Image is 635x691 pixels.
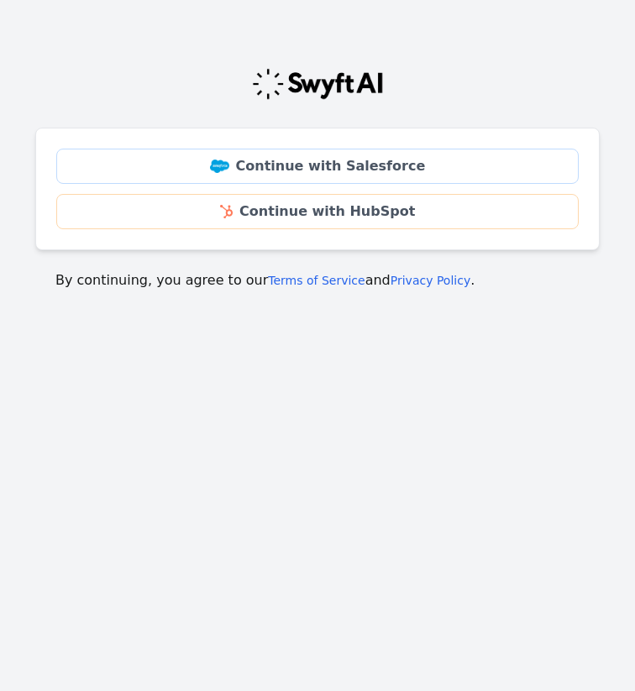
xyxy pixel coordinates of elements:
a: Privacy Policy [391,274,470,287]
img: Salesforce [210,160,229,173]
img: Swyft Logo [251,67,384,101]
a: Continue with HubSpot [56,194,579,229]
a: Terms of Service [268,274,365,287]
img: HubSpot [220,205,233,218]
a: Continue with Salesforce [56,149,579,184]
p: By continuing, you agree to our and . [55,270,580,291]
